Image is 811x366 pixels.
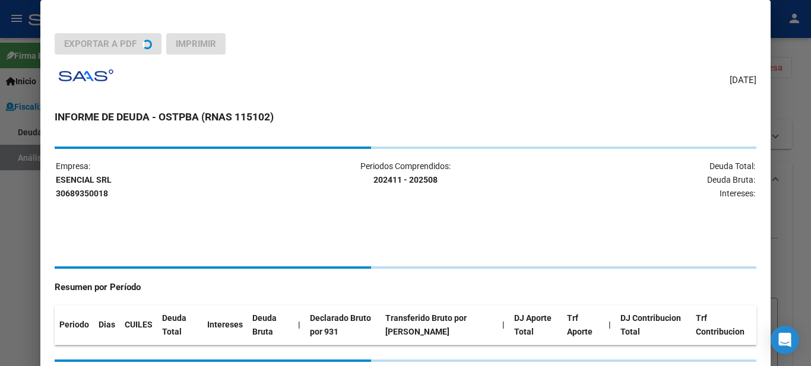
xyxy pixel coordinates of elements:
th: Trf Aporte [562,305,604,345]
th: Dias [94,305,120,345]
th: Transferido Bruto por [PERSON_NAME] [381,305,498,345]
th: CUILES [120,305,157,345]
h3: INFORME DE DEUDA - OSTPBA (RNAS 115102) [55,109,756,125]
span: Exportar a PDF [64,39,137,49]
p: Periodos Comprendidos: [289,160,521,187]
th: Intereses [202,305,248,345]
th: | [604,305,616,345]
p: Deuda Total: Deuda Bruta: Intereses: [523,160,755,200]
button: Exportar a PDF [55,33,161,55]
button: Imprimir [166,33,226,55]
th: Deuda Bruta [248,305,293,345]
th: | [293,305,305,345]
th: DJ Contribucion Total [616,305,691,345]
th: Declarado Bruto por 931 [305,305,381,345]
strong: 202411 - 202508 [373,175,438,184]
th: DJ Aporte Total [509,305,562,345]
strong: ESENCIAL SRL 30689350018 [56,175,112,198]
p: Empresa: [56,160,288,200]
th: Deuda Total [157,305,202,345]
th: | [498,305,509,345]
span: [DATE] [730,74,756,87]
th: Trf Contribucion [691,305,756,345]
div: Open Intercom Messenger [771,326,799,354]
h4: Resumen por Período [55,281,756,294]
span: Imprimir [176,39,216,49]
th: Periodo [55,305,94,345]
